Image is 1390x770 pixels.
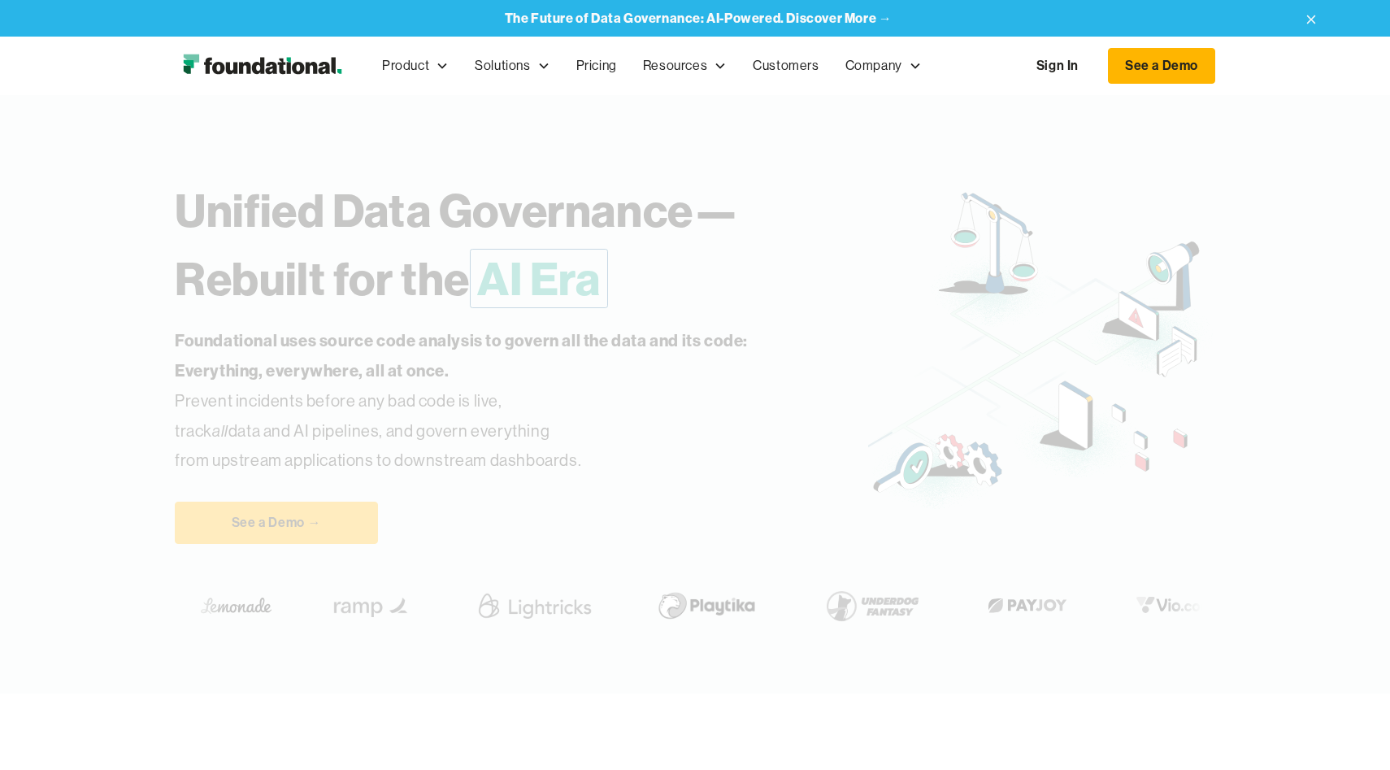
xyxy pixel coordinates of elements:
div: Company [832,39,935,93]
a: See a Demo → [175,502,378,544]
a: Customers [740,39,832,93]
img: Payjoy [970,593,1066,618]
div: Solutions [475,55,530,76]
div: Resources [643,55,707,76]
img: Lemonade [191,593,262,618]
em: all [212,420,228,441]
p: Prevent incidents before any bad code is live, track data and AI pipelines, and govern everything... [175,326,799,476]
strong: The Future of Data Governance: AI-Powered. Discover More → [505,10,893,26]
a: The Future of Data Governance: AI-Powered. Discover More → [505,11,893,26]
strong: Foundational uses source code analysis to govern all the data and its code: Everything, everywher... [175,330,748,381]
img: Lightricks [463,583,587,629]
img: Foundational Logo [175,50,350,82]
div: Solutions [462,39,563,93]
div: Product [369,39,462,93]
a: Pricing [563,39,630,93]
h1: Unified Data Governance— Rebuilt for the [175,176,868,313]
a: home [175,50,350,82]
img: Underdog Fantasy [807,583,918,629]
a: See a Demo [1108,48,1215,84]
div: Company [845,55,902,76]
a: Sign In [1020,49,1095,83]
div: Resources [630,39,740,93]
img: Ramp [314,583,411,629]
img: Vio.com [1118,593,1212,618]
img: Playtika [639,583,755,629]
span: AI Era [470,249,608,308]
div: Product [382,55,429,76]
